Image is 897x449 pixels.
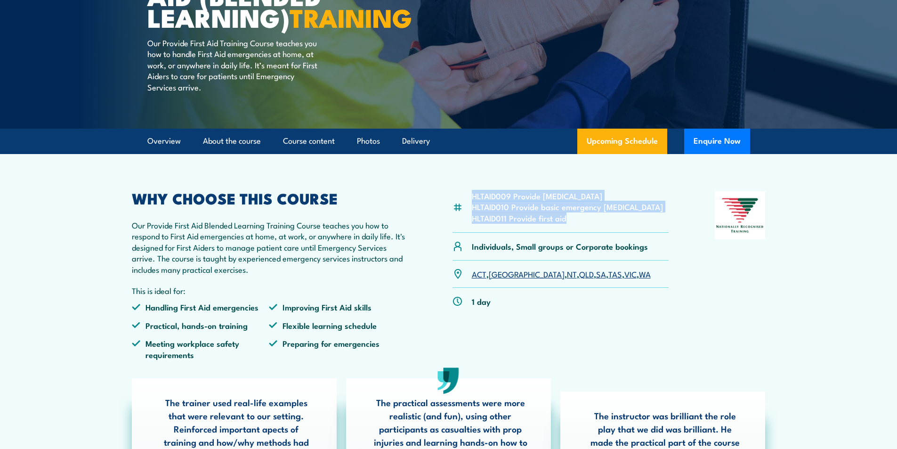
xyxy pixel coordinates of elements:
img: Nationally Recognised Training logo. [715,191,766,239]
li: Handling First Aid emergencies [132,302,269,312]
a: ACT [472,268,486,279]
a: NT [567,268,577,279]
p: This is ideal for: [132,285,407,296]
li: HLTAID011 Provide first aid [472,212,663,223]
li: Preparing for emergencies [269,338,406,360]
a: Upcoming Schedule [577,129,667,154]
a: SA [596,268,606,279]
a: QLD [579,268,594,279]
a: Photos [357,129,380,154]
li: Flexible learning schedule [269,320,406,331]
a: About the course [203,129,261,154]
p: Individuals, Small groups or Corporate bookings [472,241,648,252]
a: Overview [147,129,181,154]
li: Practical, hands-on training [132,320,269,331]
p: Our Provide First Aid Training Course teaches you how to handle First Aid emergencies at home, at... [147,37,319,92]
li: HLTAID009 Provide [MEDICAL_DATA] [472,190,663,201]
li: Meeting workplace safety requirements [132,338,269,360]
button: Enquire Now [684,129,750,154]
p: , , , , , , , [472,269,651,279]
li: HLTAID010 Provide basic emergency [MEDICAL_DATA] [472,201,663,212]
a: [GEOGRAPHIC_DATA] [489,268,565,279]
p: 1 day [472,296,491,307]
a: TAS [608,268,622,279]
p: Our Provide First Aid Blended Learning Training Course teaches you how to respond to First Aid em... [132,220,407,275]
h2: WHY CHOOSE THIS COURSE [132,191,407,204]
a: Delivery [402,129,430,154]
a: Course content [283,129,335,154]
a: WA [639,268,651,279]
a: VIC [624,268,637,279]
li: Improving First Aid skills [269,302,406,312]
